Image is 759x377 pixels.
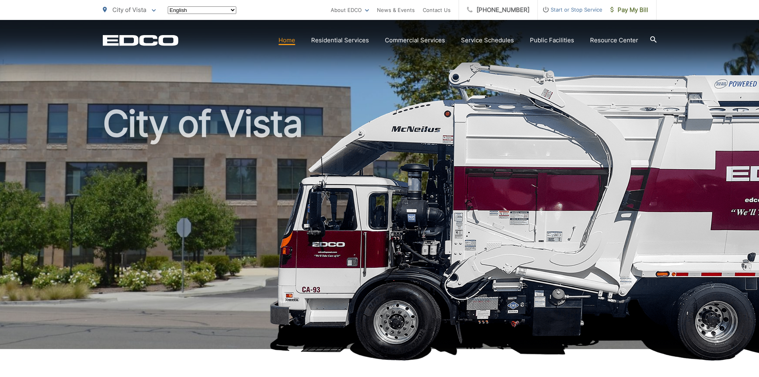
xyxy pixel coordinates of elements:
[168,6,236,14] select: Select a language
[461,36,514,45] a: Service Schedules
[278,36,295,45] a: Home
[103,104,657,356] h1: City of Vista
[112,6,146,14] span: City of Vista
[103,35,178,46] a: EDCD logo. Return to the homepage.
[610,5,648,15] span: Pay My Bill
[377,5,415,15] a: News & Events
[311,36,369,45] a: Residential Services
[385,36,445,45] a: Commercial Services
[331,5,369,15] a: About EDCO
[530,36,574,45] a: Public Facilities
[590,36,638,45] a: Resource Center
[423,5,451,15] a: Contact Us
